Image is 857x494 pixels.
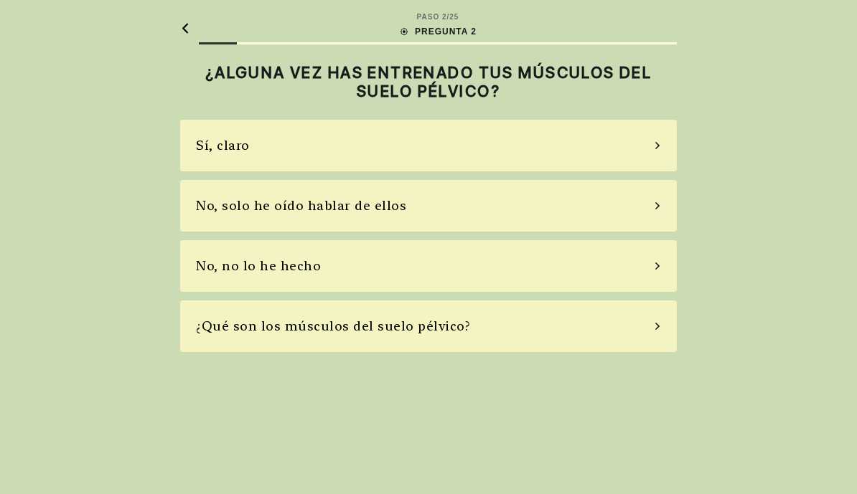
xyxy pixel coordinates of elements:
[196,316,470,336] div: ¿Qué son los músculos del suelo pélvico?
[196,136,250,155] div: Sí, claro
[196,256,321,275] div: No, no lo he hecho
[417,11,459,22] div: PASO 2 / 25
[196,196,406,215] div: No, solo he oído hablar de ellos
[180,63,677,101] h2: ¿ALGUNA VEZ HAS ENTRENADO TUS MÚSCULOS DEL SUELO PÉLVICO?
[399,25,477,38] div: PREGUNTA 2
